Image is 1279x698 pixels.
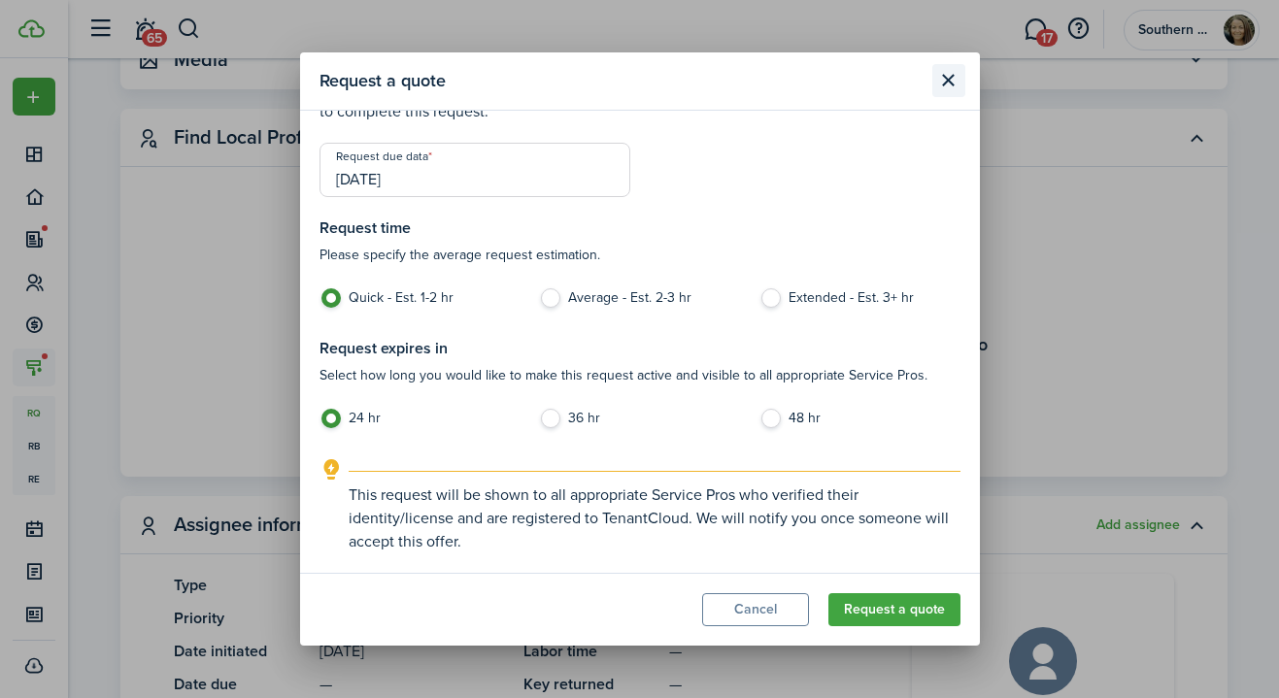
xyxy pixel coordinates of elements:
label: Average - Est. 2-3 hr [539,288,740,317]
p: Select how long you would like to make this request active and visible to all appropriate Service... [320,365,960,385]
button: Cancel [702,593,809,626]
label: 24 hr [320,409,521,438]
input: mm/dd/yyyy [320,143,630,197]
modal-title: Request a quote [320,62,927,100]
label: Quick - Est. 1-2 hr [320,288,521,317]
explanation-description: This request will be shown to all appropriate Service Pros who verified their identity/license an... [349,483,960,553]
p: Please specify the average request estimation. [320,245,960,265]
button: Request a quote [828,593,960,626]
button: Close modal [932,64,965,97]
h4: Request expires in [320,337,960,360]
h4: Request time [320,216,960,240]
i: outline [320,458,344,482]
label: Extended - Est. 3+ hr [759,288,960,317]
label: 48 hr [759,409,960,438]
label: 36 hr [539,409,740,438]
